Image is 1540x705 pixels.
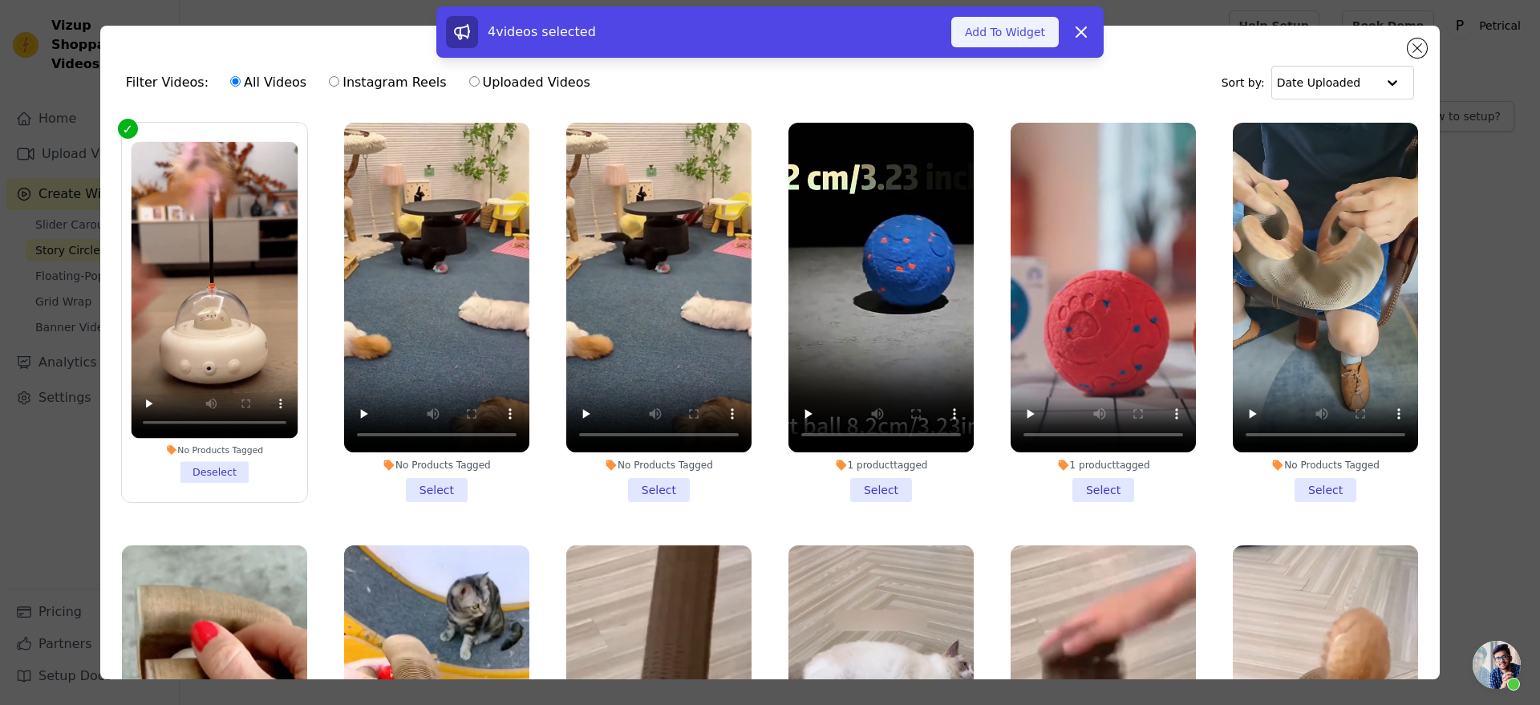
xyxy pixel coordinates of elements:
button: Add To Widget [951,17,1059,47]
div: Filter Videos: [126,64,599,101]
div: No Products Tagged [1233,459,1418,472]
label: Instagram Reels [328,72,447,93]
div: Sort by: [1222,66,1415,99]
span: 4 videos selected [488,24,596,39]
label: Uploaded Videos [468,72,591,93]
label: All Videos [229,72,307,93]
div: No Products Tagged [566,459,752,472]
div: No Products Tagged [344,459,529,472]
div: 1 product tagged [788,459,974,472]
div: 1 product tagged [1011,459,1196,472]
div: No Products Tagged [131,444,298,456]
a: Open chat [1473,641,1521,689]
